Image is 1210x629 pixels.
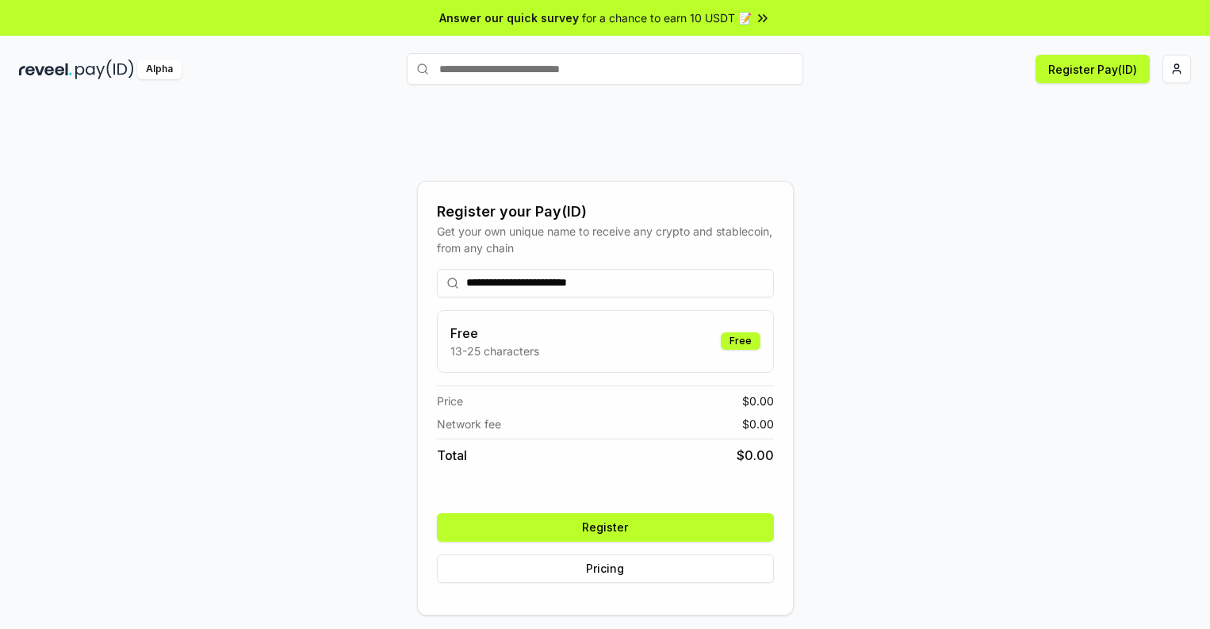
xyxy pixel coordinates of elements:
[437,446,467,465] span: Total
[737,446,774,465] span: $ 0.00
[75,59,134,79] img: pay_id
[582,10,752,26] span: for a chance to earn 10 USDT 📝
[1036,55,1150,83] button: Register Pay(ID)
[437,416,501,432] span: Network fee
[742,416,774,432] span: $ 0.00
[721,332,760,350] div: Free
[19,59,72,79] img: reveel_dark
[437,513,774,542] button: Register
[439,10,579,26] span: Answer our quick survey
[137,59,182,79] div: Alpha
[437,554,774,583] button: Pricing
[450,324,539,343] h3: Free
[437,393,463,409] span: Price
[437,201,774,223] div: Register your Pay(ID)
[742,393,774,409] span: $ 0.00
[437,223,774,256] div: Get your own unique name to receive any crypto and stablecoin, from any chain
[450,343,539,359] p: 13-25 characters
